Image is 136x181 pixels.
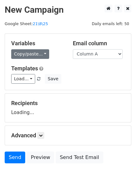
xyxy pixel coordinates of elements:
small: Google Sheet: [5,21,48,26]
a: 21\8\25 [33,21,48,26]
h5: Advanced [11,132,125,139]
a: Preview [27,152,54,163]
a: Send Test Email [56,152,103,163]
h5: Email column [73,40,125,47]
a: Daily emails left: 50 [90,21,131,26]
h5: Variables [11,40,63,47]
a: Send [5,152,25,163]
a: Templates [11,65,38,72]
a: Copy/paste... [11,49,49,59]
span: Daily emails left: 50 [90,20,131,27]
h2: New Campaign [5,5,131,15]
button: Save [45,74,61,84]
a: Load... [11,74,35,84]
h5: Recipients [11,100,125,107]
div: Loading... [11,100,125,116]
